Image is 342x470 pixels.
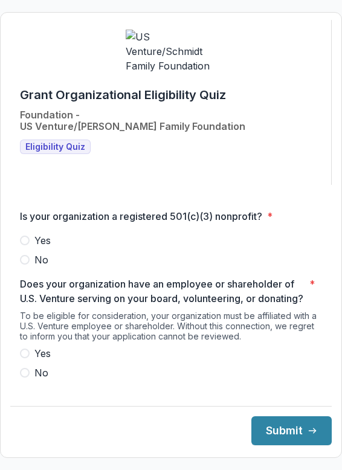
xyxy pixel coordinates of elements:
button: Submit [251,416,332,445]
span: Eligibility Quiz [25,142,85,152]
span: Yes [34,346,51,361]
p: Does your organization have an employee or shareholder of U.S. Venture serving on your board, vol... [20,277,305,306]
span: No [34,253,48,267]
h2: Foundation - US Venture/[PERSON_NAME] Family Foundation [20,109,245,132]
h1: Grant Organizational Eligibility Quiz [20,88,226,102]
p: Is your organization a registered 501(c)(3) nonprofit? [20,209,262,224]
img: US Venture/Schmidt Family Foundation [126,30,216,73]
span: Yes [34,233,51,248]
span: No [34,365,48,380]
div: To be eligible for consideration, your organization must be affiliated with a U.S. Venture employ... [20,311,322,346]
